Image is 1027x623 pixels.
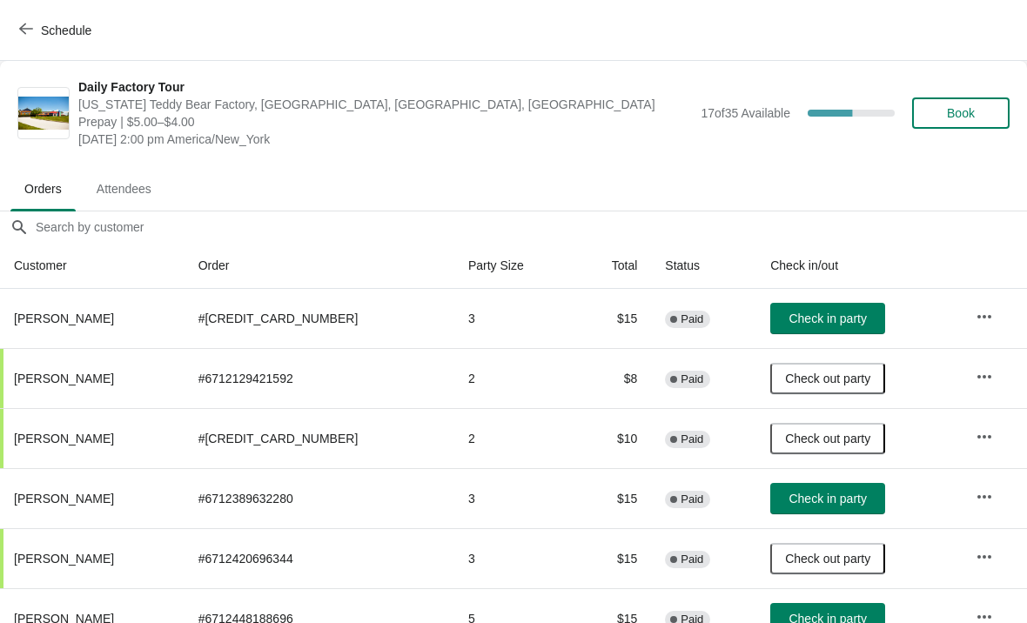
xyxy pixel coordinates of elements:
[681,553,703,566] span: Paid
[770,483,885,514] button: Check in party
[454,408,574,468] td: 2
[14,432,114,445] span: [PERSON_NAME]
[185,348,454,408] td: # 6712129421592
[78,113,692,131] span: Prepay | $5.00–$4.00
[78,96,692,113] span: [US_STATE] Teddy Bear Factory, [GEOGRAPHIC_DATA], [GEOGRAPHIC_DATA], [GEOGRAPHIC_DATA]
[83,173,165,204] span: Attendees
[770,543,885,574] button: Check out party
[789,311,866,325] span: Check in party
[912,97,1010,129] button: Book
[574,408,652,468] td: $10
[185,468,454,528] td: # 6712389632280
[681,372,703,386] span: Paid
[185,243,454,289] th: Order
[185,289,454,348] td: # [CREDIT_CARD_NUMBER]
[785,552,870,566] span: Check out party
[454,348,574,408] td: 2
[454,243,574,289] th: Party Size
[770,363,885,394] button: Check out party
[947,106,975,120] span: Book
[18,97,69,131] img: Daily Factory Tour
[14,372,114,385] span: [PERSON_NAME]
[574,243,652,289] th: Total
[756,243,962,289] th: Check in/out
[789,492,866,506] span: Check in party
[770,303,885,334] button: Check in party
[78,131,692,148] span: [DATE] 2:00 pm America/New_York
[681,432,703,446] span: Paid
[454,289,574,348] td: 3
[574,289,652,348] td: $15
[681,492,703,506] span: Paid
[574,348,652,408] td: $8
[185,408,454,468] td: # [CREDIT_CARD_NUMBER]
[454,468,574,528] td: 3
[681,312,703,326] span: Paid
[78,78,692,96] span: Daily Factory Tour
[574,528,652,588] td: $15
[9,15,105,46] button: Schedule
[785,372,870,385] span: Check out party
[35,211,1027,243] input: Search by customer
[185,528,454,588] td: # 6712420696344
[14,492,114,506] span: [PERSON_NAME]
[10,173,76,204] span: Orders
[14,552,114,566] span: [PERSON_NAME]
[651,243,756,289] th: Status
[785,432,870,445] span: Check out party
[574,468,652,528] td: $15
[770,423,885,454] button: Check out party
[14,311,114,325] span: [PERSON_NAME]
[41,23,91,37] span: Schedule
[454,528,574,588] td: 3
[701,106,790,120] span: 17 of 35 Available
